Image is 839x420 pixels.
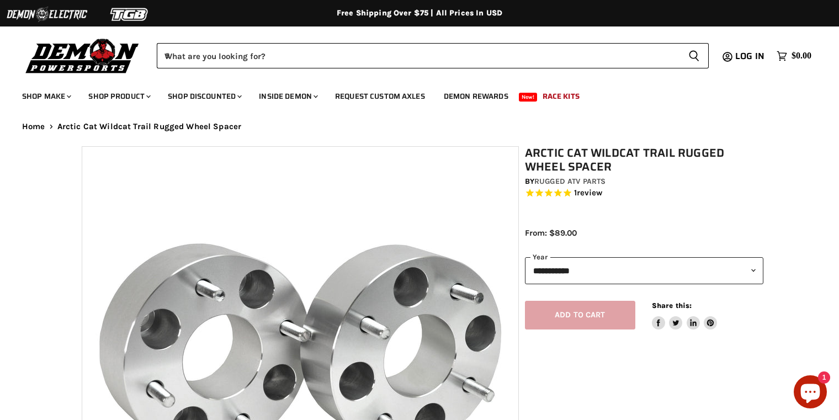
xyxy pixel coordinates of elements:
span: New! [519,93,538,102]
h1: Arctic Cat Wildcat Trail Rugged Wheel Spacer [525,146,763,174]
span: $0.00 [792,51,811,61]
aside: Share this: [652,301,718,330]
a: Log in [730,51,771,61]
span: 1 reviews [574,188,603,198]
select: year [525,257,763,284]
a: Inside Demon [251,85,325,108]
a: Shop Product [80,85,157,108]
img: TGB Logo 2 [88,4,171,25]
a: Race Kits [534,85,588,108]
inbox-online-store-chat: Shopify online store chat [790,375,830,411]
a: Demon Rewards [436,85,517,108]
div: by [525,176,763,188]
span: From: $89.00 [525,228,577,238]
span: Log in [735,49,764,63]
span: Rated 5.0 out of 5 stars 1 reviews [525,188,763,199]
span: Share this: [652,301,692,310]
span: review [577,188,603,198]
input: When autocomplete results are available use up and down arrows to review and enter to select [157,43,679,68]
a: Home [22,122,45,131]
a: $0.00 [771,48,817,64]
a: Request Custom Axles [327,85,433,108]
a: Shop Discounted [160,85,248,108]
ul: Main menu [14,81,809,108]
a: Rugged ATV Parts [534,177,606,186]
form: Product [157,43,709,68]
span: Arctic Cat Wildcat Trail Rugged Wheel Spacer [57,122,242,131]
img: Demon Electric Logo 2 [6,4,88,25]
a: Shop Make [14,85,78,108]
img: Demon Powersports [22,36,143,75]
button: Search [679,43,709,68]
